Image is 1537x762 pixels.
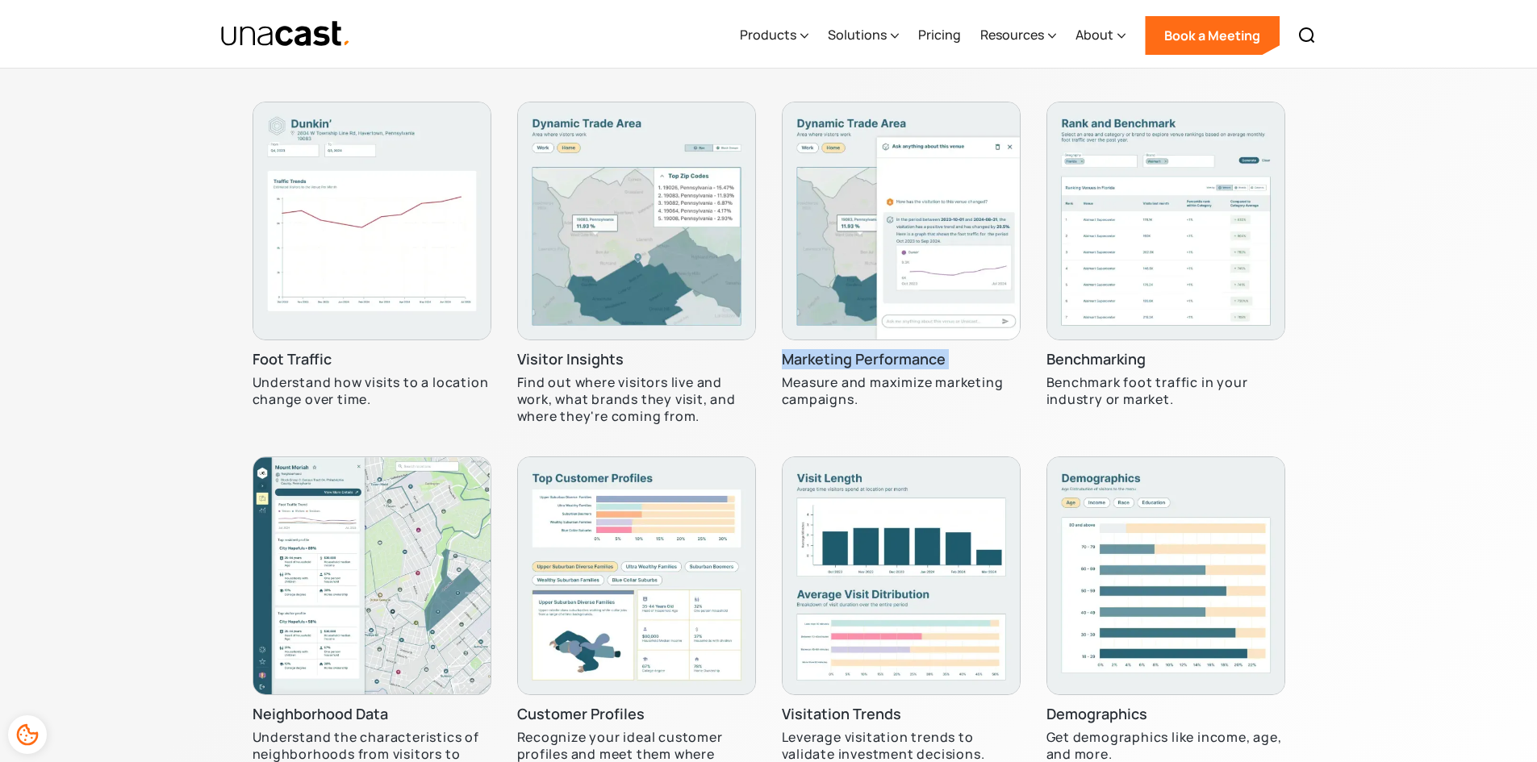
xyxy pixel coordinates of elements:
[1046,102,1285,340] img: A Table showing benchmarking data of different Walmarts in Florida.
[253,374,491,408] p: Understand how visits to a location change over time.
[517,705,645,724] h3: Customer Profiles
[517,350,624,369] h3: Visitor Insights
[253,705,388,724] h3: Neighborhood Data
[8,715,47,754] div: Cookie Preferences
[1145,16,1280,55] a: Book a Meeting
[782,102,1021,340] img: An AI Chat module answering a question about visitation data with a chart and analysis.
[740,2,808,69] div: Products
[517,456,756,695] img: A chart that shows the customer profile breakdown of an area.
[253,102,491,340] img: Shows graph of a Pennsylvania Dunkin's traffic trend data from Q3 2023 to Q2 2024
[782,705,901,724] h3: Visitation Trends
[517,102,756,340] img: Shows dynamic trade area map of where visitors work in different Pennsylvania zip codes
[1297,26,1317,45] img: Search icon
[1046,456,1285,695] img: A chart showing an age breakdown.
[1046,705,1147,724] h3: Demographics
[517,374,756,424] p: Find out where visitors live and work, what brands they visit, and where they're coming from.
[980,25,1044,44] div: Resources
[918,2,961,69] a: Pricing
[253,350,332,369] h3: Foot Traffic
[1046,374,1285,408] p: Benchmark foot traffic in your industry or market.
[1075,25,1113,44] div: About
[828,2,899,69] div: Solutions
[220,20,352,48] img: Unacast text logo
[782,374,1021,408] p: Measure and maximize marketing campaigns.
[1075,2,1126,69] div: About
[740,25,796,44] div: Products
[828,25,887,44] div: Solutions
[980,2,1056,69] div: Resources
[782,456,1021,695] img: A chart showing average visit length, and another chart showing average visit distribution.
[782,350,946,369] h3: Marketing Performance
[220,20,352,48] a: home
[1046,350,1146,369] h3: Benchmarking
